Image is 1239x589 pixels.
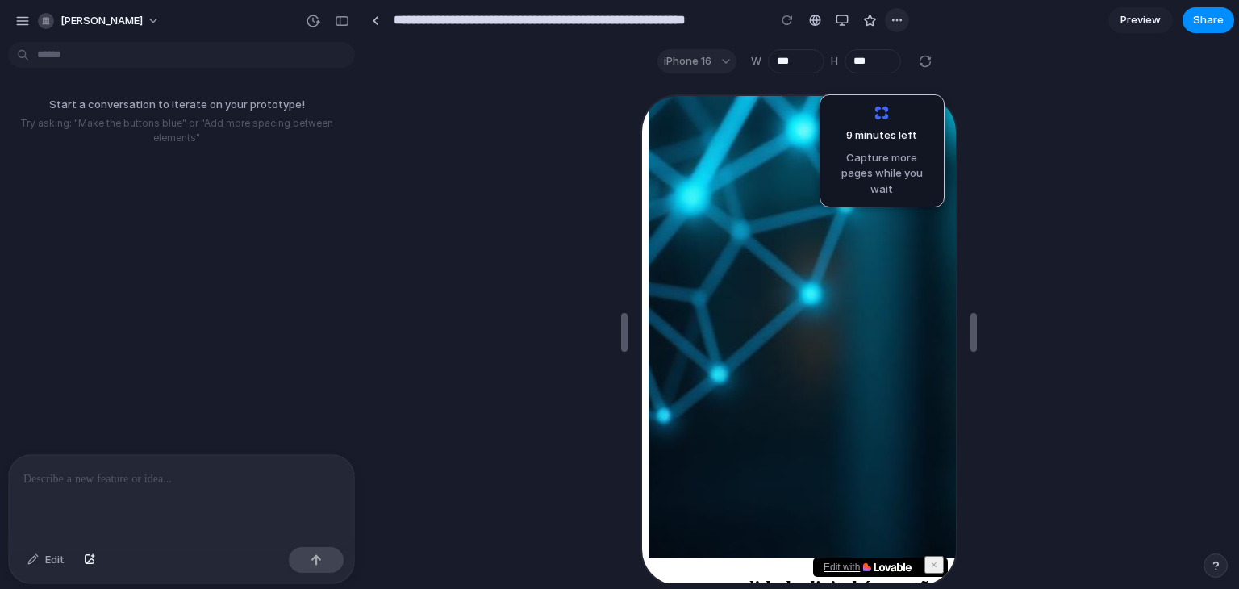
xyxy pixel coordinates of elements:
span: 9 minutes left [834,127,917,144]
span: Capture more pages while you wait [830,150,934,198]
label: H [831,53,838,69]
span: Share [1193,12,1224,28]
span: Preview [1120,12,1161,28]
button: Share [1183,7,1234,33]
a: Edit with × [171,462,306,481]
span: Edit with [181,466,218,477]
span: [PERSON_NAME] [60,13,143,29]
label: W [751,53,761,69]
button: [PERSON_NAME] [31,8,168,34]
p: Start a conversation to iterate on your prototype! [6,97,347,113]
p: Try asking: "Make the buttons blue" or "Add more spacing between elements" [6,116,347,145]
h2: Por que qualidade digital é questão de no setor de seguros? [6,481,307,524]
a: Preview [1108,7,1173,33]
button: × [282,460,302,478]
